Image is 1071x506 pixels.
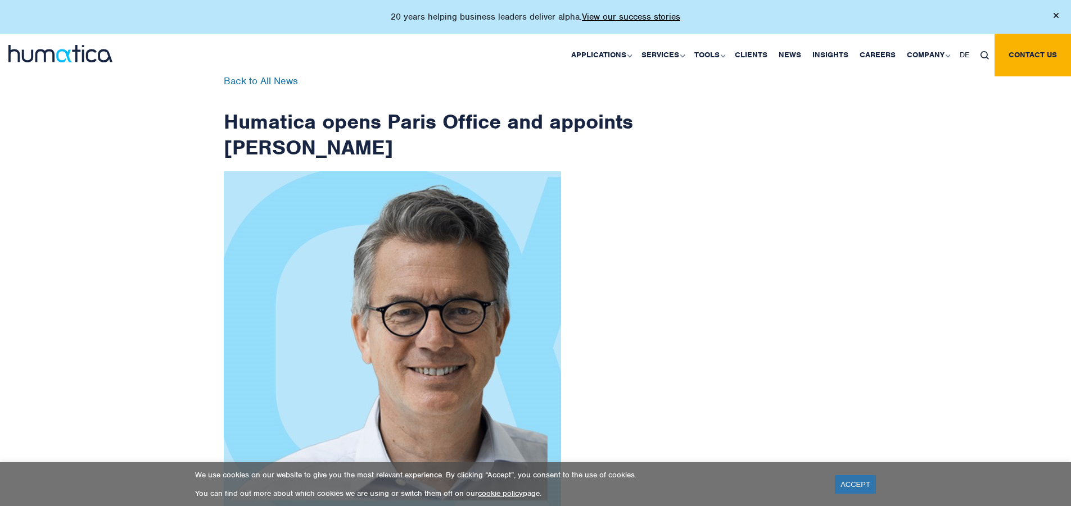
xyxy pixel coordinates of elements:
a: Tools [689,34,729,76]
p: You can find out more about which cookies we are using or switch them off on our page. [195,489,821,498]
p: 20 years helping business leaders deliver alpha. [391,11,680,22]
a: Services [636,34,689,76]
p: We use cookies on our website to give you the most relevant experience. By clicking “Accept”, you... [195,470,821,480]
a: Careers [854,34,901,76]
a: Applications [566,34,636,76]
a: Contact us [995,34,1071,76]
img: search_icon [980,51,989,60]
a: Clients [729,34,773,76]
a: Company [901,34,954,76]
a: ACCEPT [835,475,876,494]
h1: Humatica opens Paris Office and appoints [PERSON_NAME] [224,76,634,160]
a: Insights [807,34,854,76]
span: DE [960,50,969,60]
a: Back to All News [224,75,298,87]
a: cookie policy [478,489,523,498]
a: View our success stories [582,11,680,22]
a: DE [954,34,975,76]
a: News [773,34,807,76]
img: logo [8,45,112,62]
